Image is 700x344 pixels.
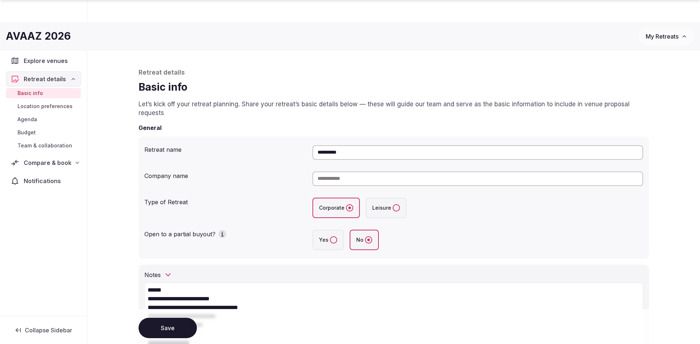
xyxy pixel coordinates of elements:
[350,230,379,250] label: No
[6,141,81,151] a: Team & collaboration
[346,204,353,211] button: Corporate
[17,142,72,149] span: Team & collaboration
[139,80,649,94] h1: Basic info
[17,90,43,97] span: Basic info
[24,177,64,185] span: Notifications
[17,129,36,136] span: Budget
[139,68,649,77] p: Retreat details
[6,88,81,98] a: Basic info
[393,204,400,211] button: Leisure
[25,327,72,334] span: Collapse Sidebar
[144,195,307,206] div: Type of Retreat
[639,27,694,46] button: My Retreats
[17,116,37,123] span: Agenda
[144,169,307,180] div: Company name
[144,142,307,154] div: Retreat name
[330,236,337,244] button: Yes
[6,127,81,138] a: Budget
[139,318,197,338] button: Save
[6,101,81,111] a: Location preferences
[312,230,344,250] label: Yes
[17,103,73,110] span: Location preferences
[6,173,81,189] a: Notifications
[139,123,162,132] h2: General
[6,322,81,338] button: Collapse Sidebar
[6,114,81,124] a: Agenda
[6,53,81,68] a: Explore venues
[312,198,360,218] label: Corporate
[139,100,649,118] p: Let’s kick off your retreat planning. Share your retreat’s basic details below — these will guide...
[24,75,66,83] span: Retreat details
[365,236,372,244] button: No
[144,270,161,279] h2: Notes
[646,33,678,40] span: My Retreats
[144,227,307,238] div: Open to a partial buyout?
[24,56,71,65] span: Explore venues
[366,198,407,218] label: Leisure
[24,158,71,167] span: Compare & book
[6,29,71,43] h1: AVAAZ 2026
